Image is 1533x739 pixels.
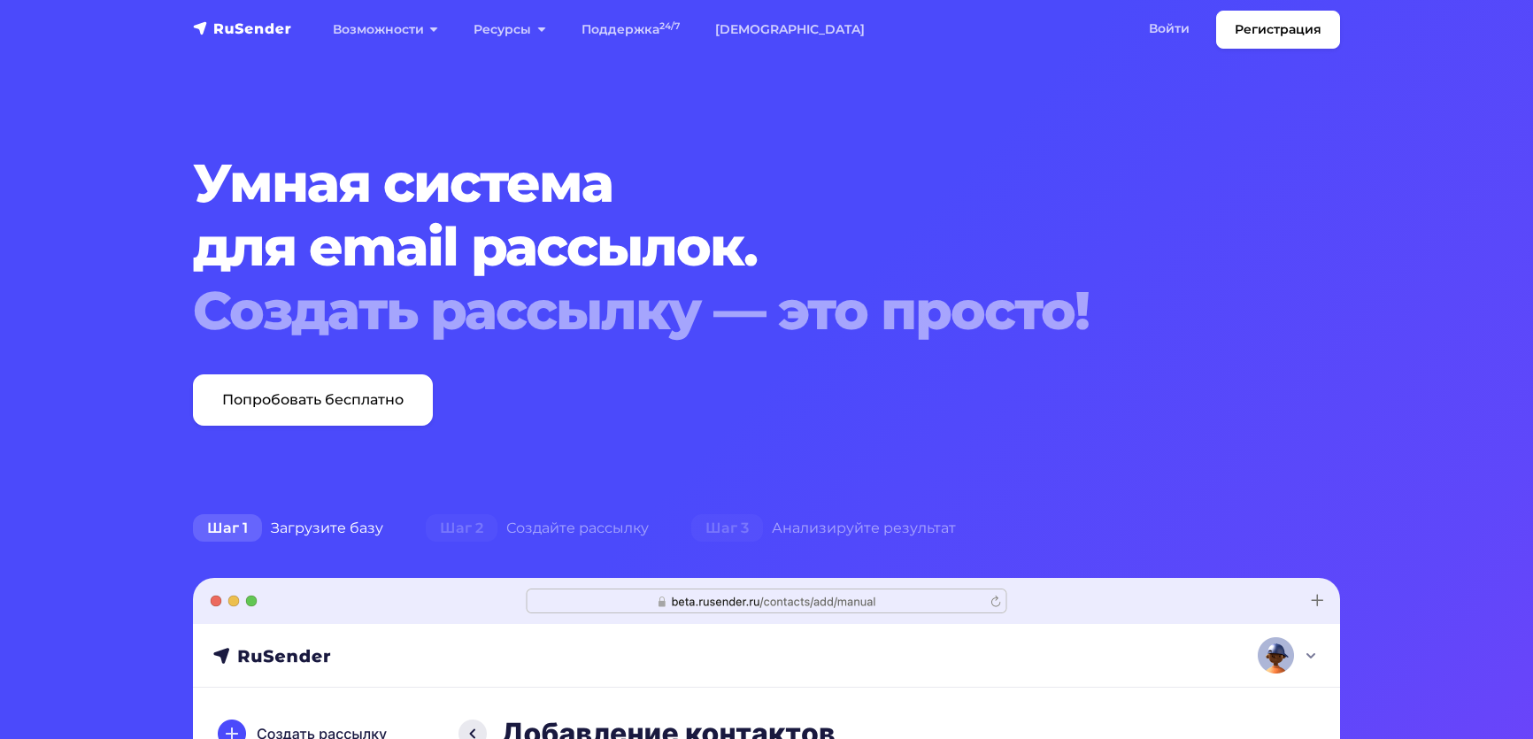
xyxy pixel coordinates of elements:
[426,514,497,543] span: Шаг 2
[193,19,292,37] img: RuSender
[315,12,456,48] a: Возможности
[659,20,680,32] sup: 24/7
[697,12,882,48] a: [DEMOGRAPHIC_DATA]
[456,12,563,48] a: Ресурсы
[1216,11,1340,49] a: Регистрация
[193,151,1243,343] h1: Умная система для email рассылок.
[193,514,262,543] span: Шаг 1
[670,511,977,546] div: Анализируйте результат
[404,511,670,546] div: Создайте рассылку
[1131,11,1207,47] a: Войти
[193,279,1243,343] div: Создать рассылку — это просто!
[564,12,697,48] a: Поддержка24/7
[193,374,433,426] a: Попробовать бесплатно
[691,514,763,543] span: Шаг 3
[172,511,404,546] div: Загрузите базу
